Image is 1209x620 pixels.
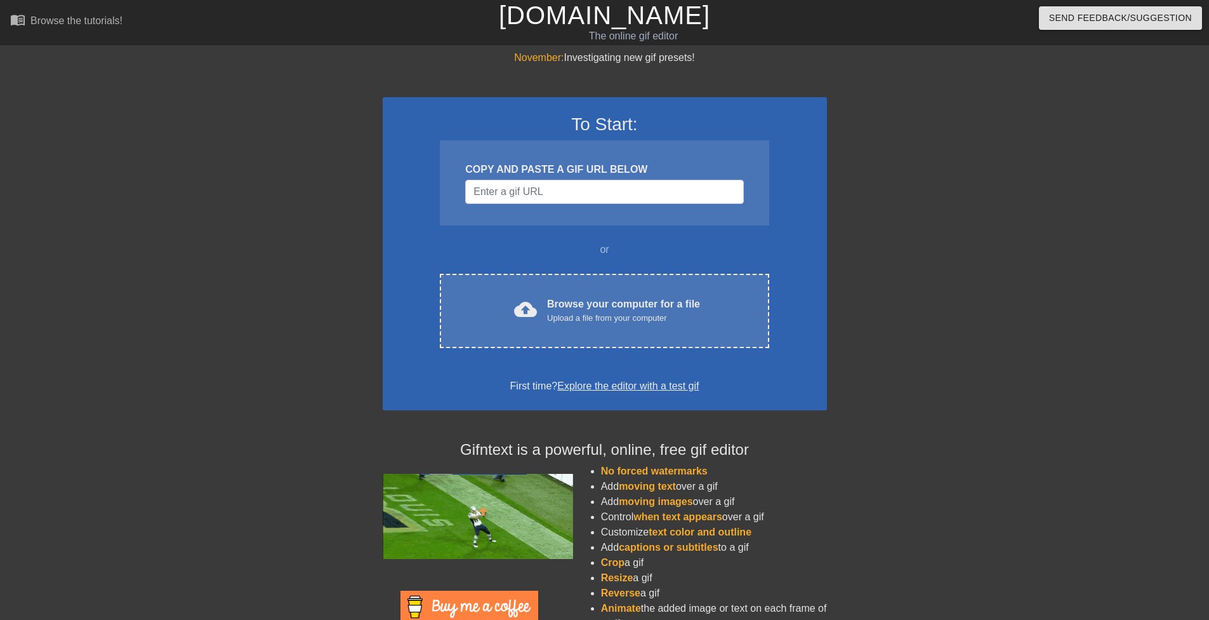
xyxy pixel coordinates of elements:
li: a gif [601,555,827,570]
span: Reverse [601,588,640,598]
li: Add over a gif [601,479,827,494]
span: Send Feedback/Suggestion [1049,10,1192,26]
span: Crop [601,557,624,568]
li: a gif [601,586,827,601]
div: First time? [399,379,810,394]
div: or [416,242,794,257]
a: Explore the editor with a test gif [557,381,699,391]
span: when text appears [633,511,722,522]
span: moving images [619,496,692,507]
span: No forced watermarks [601,466,708,476]
li: Add to a gif [601,540,827,555]
span: moving text [619,481,676,492]
div: Browse the tutorials! [30,15,122,26]
span: menu_book [10,12,25,27]
span: Animate [601,603,641,614]
li: Customize [601,525,827,540]
li: a gif [601,570,827,586]
span: November: [514,52,564,63]
img: football_small.gif [383,474,573,559]
span: Resize [601,572,633,583]
a: [DOMAIN_NAME] [499,1,710,29]
li: Add over a gif [601,494,827,509]
div: Upload a file from your computer [547,312,700,325]
span: cloud_upload [514,298,537,321]
span: captions or subtitles [619,542,718,553]
span: text color and outline [649,527,751,537]
div: COPY AND PASTE A GIF URL BELOW [465,162,743,177]
h3: To Start: [399,114,810,135]
a: Browse the tutorials! [10,12,122,32]
button: Send Feedback/Suggestion [1039,6,1202,30]
input: Username [465,180,743,204]
div: Investigating new gif presets! [383,50,827,65]
div: The online gif editor [409,29,857,44]
h4: Gifntext is a powerful, online, free gif editor [383,441,827,459]
div: Browse your computer for a file [547,297,700,325]
li: Control over a gif [601,509,827,525]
